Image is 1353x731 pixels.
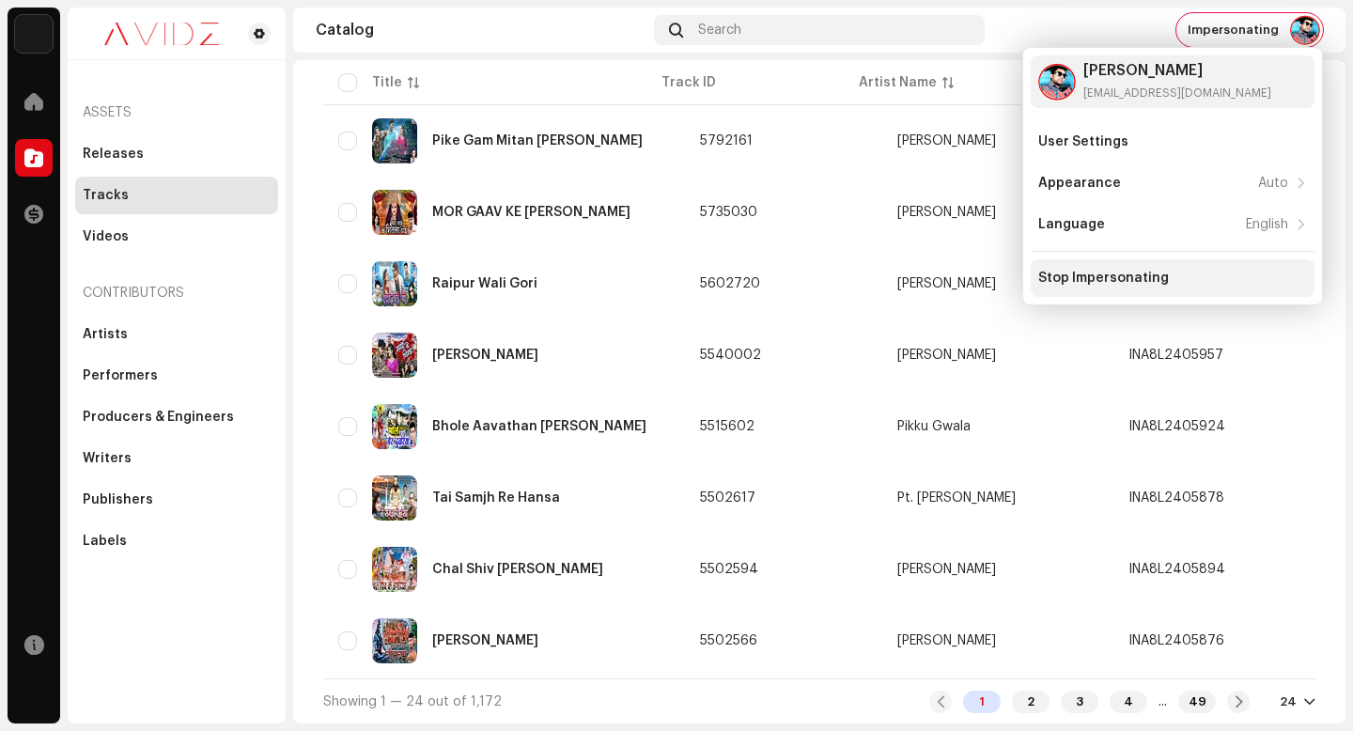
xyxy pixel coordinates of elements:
[75,316,278,353] re-m-nav-item: Artists
[897,420,971,433] div: Pikku Gwala
[75,177,278,214] re-m-nav-item: Tracks
[75,398,278,436] re-m-nav-item: Producers & Engineers
[1038,176,1121,191] div: Appearance
[859,73,937,92] div: Artist Name
[700,563,758,576] span: 5502594
[83,451,132,466] div: Writers
[1159,694,1167,709] div: ...
[432,134,643,148] div: Pike Gam Mitan Dena Vo
[83,368,158,383] div: Performers
[372,190,417,235] img: 1db78fb1-4e6a-4e6c-9a5b-20ec5dc4a51d
[75,135,278,173] re-m-nav-item: Releases
[372,618,417,663] img: 815439c7-181b-45c4-a9da-c82a0f947347
[897,206,996,219] div: [PERSON_NAME]
[700,420,754,433] span: 5515602
[897,134,1098,148] span: Arun Diljale
[897,563,996,576] div: [PERSON_NAME]
[15,15,53,53] img: 10d72f0b-d06a-424f-aeaa-9c9f537e57b6
[897,206,1098,219] span: Rajju Manchala
[1178,691,1216,713] div: 49
[700,277,760,290] span: 5602720
[316,23,646,38] div: Catalog
[897,491,1016,505] div: Pt. [PERSON_NAME]
[1083,63,1271,78] div: [PERSON_NAME]
[698,23,741,38] span: Search
[897,420,1098,433] span: Pikku Gwala
[1128,349,1223,362] div: INA8L2405957
[323,695,502,708] span: Showing 1 — 24 out of 1,172
[75,90,278,135] re-a-nav-header: Assets
[75,481,278,519] re-m-nav-item: Publishers
[1246,217,1288,232] div: English
[432,634,538,647] div: Chalav Chalav Bolbam
[897,277,996,290] div: [PERSON_NAME]
[1083,86,1271,101] div: [EMAIL_ADDRESS][DOMAIN_NAME]
[1061,691,1098,713] div: 3
[897,277,1098,290] span: Dilbag Yadav
[700,349,761,362] span: 5540002
[432,491,560,505] div: Tai Samjh Re Hansa
[432,206,630,219] div: MOR GAAV KE SHITLA DAI
[432,277,537,290] div: Raipur Wali Gori
[1012,691,1050,713] div: 2
[963,691,1001,713] div: 1
[700,134,753,148] span: 5792161
[83,188,129,203] div: Tracks
[1128,563,1225,576] div: INA8L2405894
[700,634,757,647] span: 5502566
[372,333,417,378] img: d6291764-3cec-47d0-ae64-397d9ddd53ba
[432,563,603,576] div: Chal Shiv Ke Nagariya
[372,547,417,592] img: 4ca213ce-2e32-4572-aac5-778396c4d247
[83,147,144,162] div: Releases
[75,218,278,256] re-m-nav-item: Videos
[83,410,234,425] div: Producers & Engineers
[1031,164,1314,202] re-m-nav-item: Appearance
[1038,134,1128,149] div: User Settings
[432,349,538,362] div: Maya Ke Chinha
[1290,15,1320,45] img: 2a7802a0-e7fe-4d4e-8a4f-6335647a5562
[1188,23,1279,38] span: Impersonating
[1031,123,1314,161] re-m-nav-item: User Settings
[700,491,755,505] span: 5502617
[1038,271,1169,286] div: Stop Impersonating
[75,357,278,395] re-m-nav-item: Performers
[897,349,1098,362] span: Vijay Tandan
[1031,206,1314,243] re-m-nav-item: Language
[83,229,129,244] div: Videos
[1038,63,1076,101] img: 2a7802a0-e7fe-4d4e-8a4f-6335647a5562
[1038,217,1105,232] div: Language
[83,534,127,549] div: Labels
[372,475,417,521] img: 35109bf6-9f8c-46c7-ab97-5750c8bbe005
[1031,259,1314,297] re-m-nav-item: Stop Impersonating
[1258,176,1288,191] div: Auto
[897,634,996,647] div: [PERSON_NAME]
[83,327,128,342] div: Artists
[1128,491,1224,505] div: INA8L2405878
[83,23,241,45] img: 0c631eef-60b6-411a-a233-6856366a70de
[1280,694,1297,709] div: 24
[897,563,1098,576] span: Eshwar Sahu
[372,118,417,163] img: e5ebfd8d-79f5-4abe-8f40-6f0c947afefc
[897,349,996,362] div: [PERSON_NAME]
[75,440,278,477] re-m-nav-item: Writers
[432,420,646,433] div: Bhole Aavathan Tor Duvriya
[1110,691,1147,713] div: 4
[1128,420,1225,433] div: INA8L2405924
[372,73,402,92] div: Title
[897,634,1098,647] span: Sonu Sahu
[372,261,417,306] img: 603fb44a-369f-4eb5-972d-b9687540c509
[897,491,1098,505] span: Pt. Narayan Anant
[372,404,417,449] img: b64480f8-0c6c-4125-8dfb-16df04f05f55
[75,271,278,316] re-a-nav-header: Contributors
[897,134,996,148] div: [PERSON_NAME]
[75,522,278,560] re-m-nav-item: Labels
[83,492,153,507] div: Publishers
[700,206,757,219] span: 5735030
[1128,634,1224,647] div: INA8L2405876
